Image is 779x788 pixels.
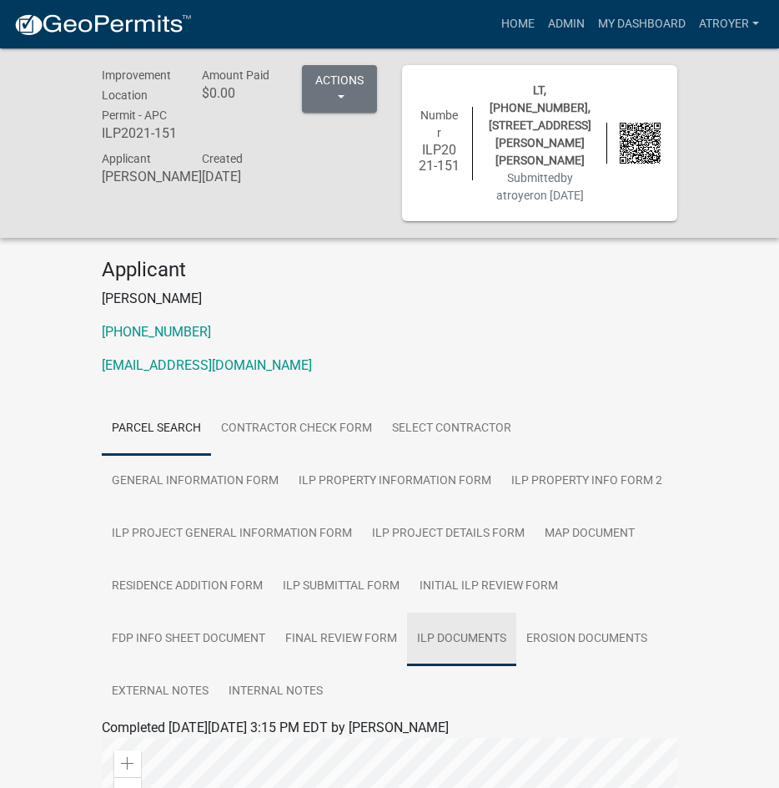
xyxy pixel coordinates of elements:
a: Admin [541,8,591,40]
a: atroyer [692,8,766,40]
a: ILP Submittal Form [273,560,410,614]
span: LT, [PHONE_NUMBER], [STREET_ADDRESS][PERSON_NAME][PERSON_NAME] [489,83,591,167]
h6: $0.00 [202,85,277,101]
a: External Notes [102,665,219,719]
button: Actions [302,65,377,113]
a: Home [495,8,541,40]
h6: ILP2021-151 [419,142,460,174]
a: Parcel search [102,402,211,456]
div: Zoom in [114,750,141,777]
a: ILP Property Information Form [289,455,501,508]
a: Residence Addition Form [102,560,273,614]
a: Map Document [535,508,645,561]
h6: [DATE] [202,169,277,184]
span: Applicant [102,152,151,165]
a: Final Review Form [275,613,407,666]
h6: [PERSON_NAME] [102,169,177,184]
a: ILP Project General Information Form [102,508,362,561]
a: Contractor Check Form [211,402,382,456]
span: Completed [DATE][DATE] 3:15 PM EDT by [PERSON_NAME] [102,720,449,735]
span: Submitted on [DATE] [496,171,584,202]
img: QR code [620,123,661,164]
h4: Applicant [102,258,677,282]
h6: ILP2021-151 [102,125,177,141]
a: My Dashboard [591,8,692,40]
a: Select contractor [382,402,521,456]
a: FDP INFO Sheet Document [102,613,275,666]
a: Initial ILP Review Form [410,560,568,614]
span: Created [202,152,243,165]
span: Improvement Location Permit - APC [102,68,171,122]
a: ILP Project Details Form [362,508,535,561]
span: Number [420,109,458,139]
a: Erosion Documents [516,613,657,666]
a: [EMAIL_ADDRESS][DOMAIN_NAME] [102,357,312,373]
a: ILP Property Info Form 2 [501,455,672,508]
span: Amount Paid [202,68,269,82]
a: General Information Form [102,455,289,508]
a: Internal Notes [219,665,333,719]
a: ILP Documents [407,613,516,666]
p: [PERSON_NAME] [102,289,677,309]
a: [PHONE_NUMBER] [102,324,211,340]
